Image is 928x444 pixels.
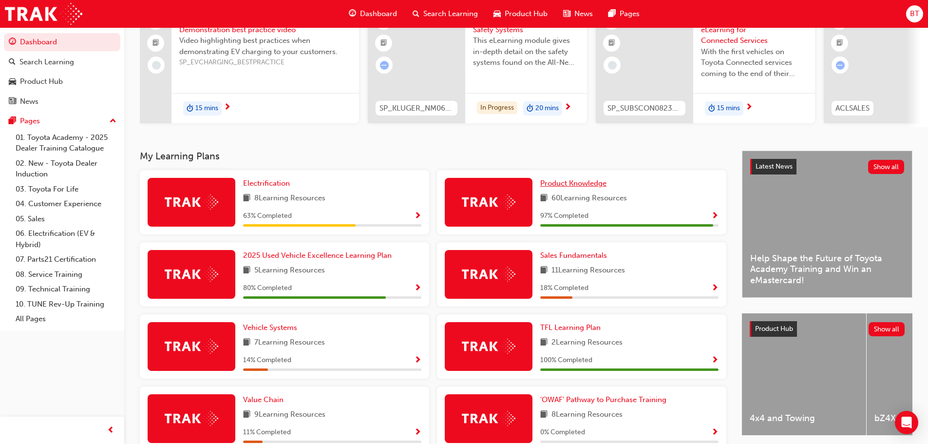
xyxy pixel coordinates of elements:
a: 04. Customer Experience [12,196,120,212]
span: book-icon [540,265,548,277]
span: News [574,8,593,19]
div: News [20,96,38,107]
span: duration-icon [708,102,715,115]
span: up-icon [110,115,116,128]
button: BT [906,5,923,22]
span: 80 % Completed [243,283,292,294]
a: 05. Sales [12,212,120,227]
span: 7 Learning Resources [254,337,325,349]
span: Product Hub [755,325,793,333]
span: Product Knowledge [540,179,606,188]
a: 4x4 and Towing [742,313,866,435]
span: 18 % Completed [540,283,588,294]
span: Show Progress [414,284,421,293]
span: book-icon [243,193,250,205]
span: Show Progress [711,212,719,221]
div: Search Learning [19,57,74,68]
span: 4x4 and Towing [750,413,858,424]
button: Show Progress [414,210,421,222]
a: 02. New - Toyota Dealer Induction [12,156,120,182]
span: Subscription eLearning for Connected Services [701,13,807,46]
img: Trak [165,194,218,210]
span: Show Progress [711,356,719,365]
a: All Pages [12,311,120,327]
a: Electrification [243,178,294,189]
span: 11 % Completed [243,427,291,438]
span: TFL Learning Plan [540,323,601,332]
span: duration-icon [527,102,533,115]
span: Product Hub [505,8,548,19]
a: pages-iconPages [601,4,647,24]
a: News [4,93,120,111]
span: news-icon [9,97,16,106]
a: TFL Learning Plan [540,322,605,333]
a: Dashboard [4,33,120,51]
button: Pages [4,112,120,130]
span: SP_EVCHARGING_BESTPRACTICE [179,57,351,68]
div: Product Hub [20,76,63,87]
a: 01. Toyota Academy - 2025 Dealer Training Catalogue [12,130,120,156]
button: Show Progress [414,426,421,439]
button: Show Progress [414,282,421,294]
a: Latest NewsShow all [750,159,904,174]
a: Latest NewsShow allHelp Shape the Future of Toyota Academy Training and Win an eMastercard! [742,151,912,298]
span: book-icon [540,337,548,349]
span: Show Progress [414,212,421,221]
div: Open Intercom Messenger [895,411,918,434]
img: Trak [5,3,82,25]
span: book-icon [540,193,548,205]
a: 09. Technical Training [12,282,120,297]
img: Trak [165,411,218,426]
span: Show Progress [711,428,719,437]
div: In Progress [477,101,517,115]
span: booktick-icon [152,37,159,50]
a: Product HubShow all [750,321,905,337]
span: 2025 Used Vehicle Excellence Learning Plan [243,251,392,260]
span: 5 Learning Resources [254,265,325,277]
a: news-iconNews [555,4,601,24]
span: learningRecordVerb_NONE-icon [608,61,617,70]
span: search-icon [9,58,16,67]
span: 100 % Completed [540,355,592,366]
span: Search Learning [423,8,478,19]
a: Vehicle Systems [243,322,301,333]
span: Electrification [243,179,290,188]
span: guage-icon [9,38,16,47]
button: Show Progress [711,426,719,439]
span: 8 Learning Resources [254,193,325,205]
span: book-icon [243,337,250,349]
img: Trak [165,267,218,282]
span: learningRecordVerb_ATTEMPT-icon [380,61,389,70]
div: Pages [20,116,40,127]
span: SP_SUBSCON0823_EL [607,103,682,114]
img: Trak [165,339,218,354]
span: 20 mins [535,103,559,114]
span: 97 % Completed [540,211,588,222]
span: news-icon [563,8,570,20]
a: Value Chain [243,394,287,405]
a: 08. Service Training [12,267,120,282]
a: 03. Toyota For Life [12,182,120,197]
span: 15 mins [717,103,740,114]
span: 63 % Completed [243,211,292,222]
span: Show Progress [414,428,421,437]
span: search-icon [413,8,419,20]
img: Trak [462,267,515,282]
span: With the first vehicles on Toyota Connected services coming to the end of their complimentary per... [701,46,807,79]
span: prev-icon [107,425,114,437]
span: 2 Learning Resources [551,337,623,349]
a: 06. Electrification (EV & Hybrid) [12,226,120,252]
span: next-icon [564,103,571,112]
span: 0 % Completed [540,427,585,438]
a: 2025 Used Vehicle Excellence Learning Plan [243,250,396,261]
span: Sales Fundamentals [540,251,607,260]
span: Dashboard [360,8,397,19]
span: Vehicle Systems [243,323,297,332]
span: learningRecordVerb_NONE-icon [152,61,161,70]
span: book-icon [243,409,250,421]
span: 15 mins [195,103,218,114]
a: 10. TUNE Rev-Up Training [12,297,120,312]
span: Help Shape the Future of Toyota Academy Training and Win an eMastercard! [750,253,904,286]
span: car-icon [493,8,501,20]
